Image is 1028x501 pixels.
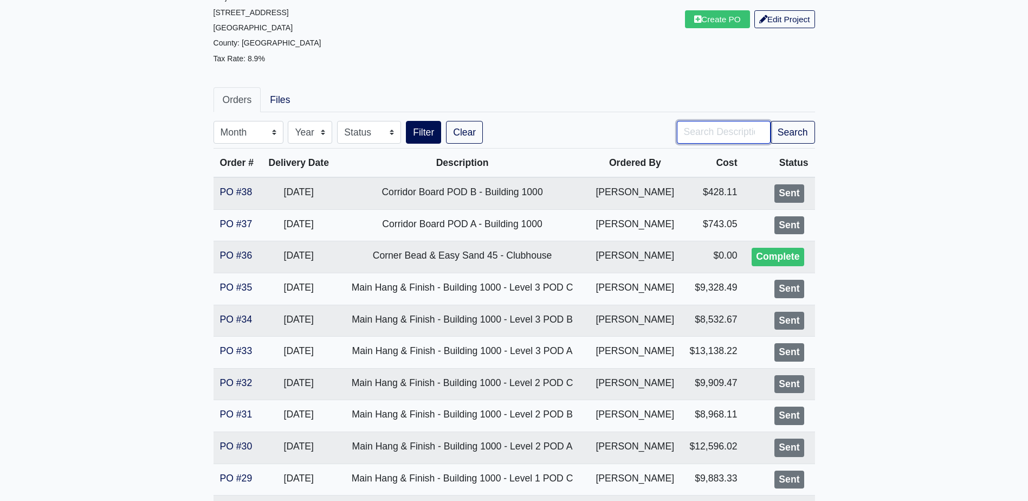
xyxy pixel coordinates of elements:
td: [PERSON_NAME] [589,209,682,241]
div: Sent [774,439,804,457]
td: [PERSON_NAME] [589,400,682,432]
div: Sent [774,375,804,394]
small: [STREET_ADDRESS] [214,8,289,17]
td: Corner Bead & Easy Sand 45 - Clubhouse [336,241,588,273]
td: Corridor Board POD A - Building 1000 [336,209,588,241]
div: Sent [774,280,804,298]
td: [PERSON_NAME] [589,177,682,209]
small: Tax Rate: 8.9% [214,54,265,63]
button: Search [771,121,815,144]
a: PO #31 [220,409,253,420]
td: [PERSON_NAME] [589,337,682,369]
input: Search [677,121,771,144]
td: [DATE] [261,241,336,273]
td: $743.05 [682,209,744,241]
a: PO #33 [220,345,253,356]
td: [DATE] [261,368,336,400]
td: [DATE] [261,209,336,241]
div: Sent [774,343,804,362]
a: PO #35 [220,282,253,293]
a: PO #34 [220,314,253,325]
a: Clear [446,121,483,144]
td: $9,883.33 [682,464,744,496]
td: $8,532.67 [682,305,744,337]
small: County: [GEOGRAPHIC_DATA] [214,38,321,47]
a: PO #36 [220,250,253,261]
a: Edit Project [754,10,815,28]
td: [PERSON_NAME] [589,273,682,305]
td: Main Hang & Finish - Building 1000 - Level 2 POD B [336,400,588,432]
td: $8,968.11 [682,400,744,432]
td: Main Hang & Finish - Building 1000 - Level 2 POD C [336,368,588,400]
td: $9,909.47 [682,368,744,400]
div: Sent [774,407,804,425]
td: [DATE] [261,400,336,432]
th: Delivery Date [261,149,336,178]
div: Complete [752,248,804,266]
td: $13,138.22 [682,337,744,369]
button: Filter [406,121,441,144]
th: Cost [682,149,744,178]
div: Sent [774,216,804,235]
td: [DATE] [261,273,336,305]
td: [DATE] [261,337,336,369]
td: [PERSON_NAME] [589,432,682,464]
td: [DATE] [261,464,336,496]
td: Main Hang & Finish - Building 1000 - Level 1 POD C [336,464,588,496]
td: $9,328.49 [682,273,744,305]
td: [PERSON_NAME] [589,368,682,400]
th: Description [336,149,588,178]
td: [DATE] [261,305,336,337]
td: $0.00 [682,241,744,273]
td: Main Hang & Finish - Building 1000 - Level 3 POD A [336,337,588,369]
a: PO #30 [220,441,253,452]
a: PO #29 [220,473,253,484]
a: PO #37 [220,219,253,229]
div: Sent [774,312,804,330]
a: PO #38 [220,187,253,197]
div: Sent [774,184,804,203]
td: [PERSON_NAME] [589,305,682,337]
th: Status [744,149,815,178]
th: Ordered By [589,149,682,178]
td: $428.11 [682,177,744,209]
a: Create PO [685,10,750,28]
td: [DATE] [261,432,336,464]
td: [DATE] [261,177,336,209]
td: Corridor Board POD B - Building 1000 [336,177,588,209]
a: Orders [214,87,261,112]
th: Order # [214,149,261,178]
td: [PERSON_NAME] [589,464,682,496]
a: PO #32 [220,377,253,388]
td: Main Hang & Finish - Building 1000 - Level 3 POD C [336,273,588,305]
small: [GEOGRAPHIC_DATA] [214,23,293,32]
td: $12,596.02 [682,432,744,464]
td: Main Hang & Finish - Building 1000 - Level 3 POD B [336,305,588,337]
td: [PERSON_NAME] [589,241,682,273]
div: Sent [774,471,804,489]
td: Main Hang & Finish - Building 1000 - Level 2 POD A [336,432,588,464]
a: Files [261,87,299,112]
